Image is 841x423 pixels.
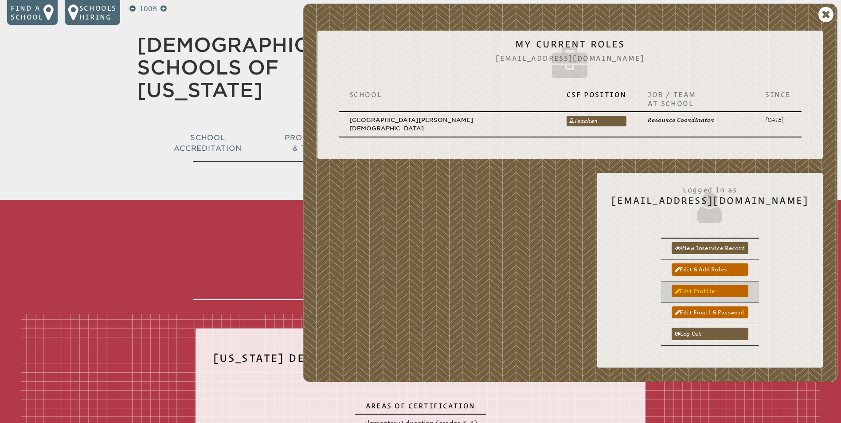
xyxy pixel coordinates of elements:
a: Edit profile [672,285,748,297]
h2: My Current Roles [332,39,809,83]
span: Professional Development & Teacher Certification [285,133,414,153]
span: Logged in as [611,181,809,195]
a: Edit email & password [672,306,748,318]
a: Log out [672,328,748,340]
a: View inservice record [672,242,748,254]
h2: [US_STATE] Department of Education Certification #721686 [213,346,628,376]
p: Since [765,90,791,99]
p: [GEOGRAPHIC_DATA][PERSON_NAME][DEMOGRAPHIC_DATA] [349,116,545,133]
a: Edit & add roles [672,263,748,275]
a: [DEMOGRAPHIC_DATA] Schools of [US_STATE] [137,33,388,102]
h1: Teacher Inservice Record [193,204,649,300]
p: School [349,90,545,99]
p: Job / Team at School [648,90,744,108]
p: 100% [137,4,159,14]
p: [DATE] [765,116,791,124]
p: CSF Position [567,90,626,99]
a: Teacher [567,116,626,126]
p: Schools Hiring [79,4,117,21]
span: School Accreditation [174,133,241,153]
p: Areas of Certification [364,401,477,410]
h2: [EMAIL_ADDRESS][DOMAIN_NAME] [611,181,809,225]
p: Find a school [11,4,43,21]
p: Resource Coordinator [648,116,744,124]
